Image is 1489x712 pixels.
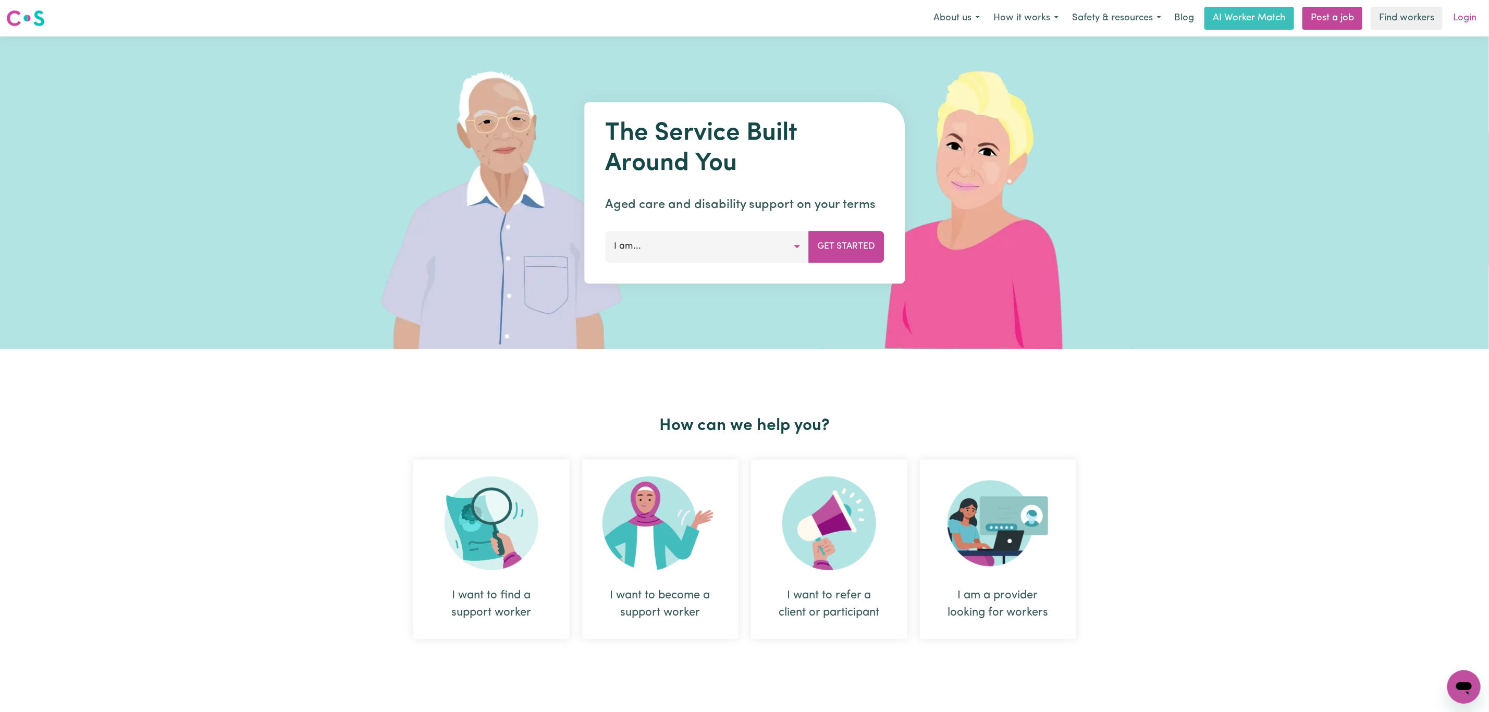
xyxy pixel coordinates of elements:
[751,460,907,639] div: I want to refer a client or participant
[1065,7,1168,29] button: Safety & resources
[407,416,1082,436] h2: How can we help you?
[1447,670,1481,704] iframe: Button to launch messaging window, conversation in progress
[947,476,1049,570] img: Provider
[920,460,1076,639] div: I am a provider looking for workers
[927,7,987,29] button: About us
[438,587,545,621] div: I want to find a support worker
[782,476,876,570] img: Refer
[1302,7,1362,30] a: Post a job
[6,6,45,30] a: Careseekers logo
[776,587,882,621] div: I want to refer a client or participant
[445,476,538,570] img: Search
[602,476,718,570] img: Become Worker
[1204,7,1294,30] a: AI Worker Match
[945,587,1051,621] div: I am a provider looking for workers
[808,231,884,262] button: Get Started
[605,231,809,262] button: I am...
[605,195,884,214] p: Aged care and disability support on your terms
[1447,7,1483,30] a: Login
[607,587,713,621] div: I want to become a support worker
[1168,7,1200,30] a: Blog
[605,119,884,179] h1: The Service Built Around You
[582,460,739,639] div: I want to become a support worker
[6,9,45,28] img: Careseekers logo
[1371,7,1443,30] a: Find workers
[987,7,1065,29] button: How it works
[413,460,570,639] div: I want to find a support worker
